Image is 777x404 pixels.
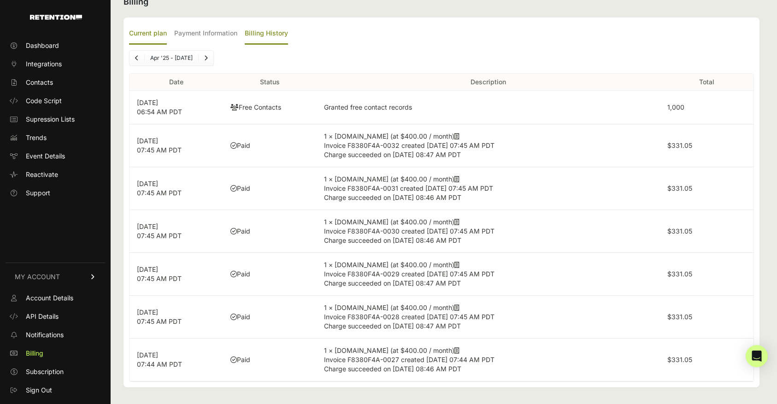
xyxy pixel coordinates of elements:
label: Billing History [245,23,288,45]
th: Status [223,74,317,91]
span: Subscription [26,367,64,376]
label: $331.05 [667,356,692,363]
span: Invoice F8380F4A-0032 created [DATE] 07:45 AM PDT [324,141,494,149]
td: 1 × [DOMAIN_NAME] (at $400.00 / month) [317,296,660,339]
td: 1 × [DOMAIN_NAME] (at $400.00 / month) [317,253,660,296]
label: $331.05 [667,184,692,192]
label: Payment Information [174,23,237,45]
a: Notifications [6,328,105,342]
a: Dashboard [6,38,105,53]
span: Notifications [26,330,64,340]
a: Sign Out [6,383,105,398]
p: [DATE] 07:45 AM PDT [137,179,216,198]
td: 1 × [DOMAIN_NAME] (at $400.00 / month) [317,210,660,253]
a: Support [6,186,105,200]
td: Granted free contact records [317,91,660,124]
td: 1 × [DOMAIN_NAME] (at $400.00 / month) [317,339,660,381]
a: Supression Lists [6,112,105,127]
span: Charge succeeded on [DATE] 08:46 AM PDT [324,193,461,201]
span: Event Details [26,152,65,161]
p: [DATE] 07:45 AM PDT [137,222,216,240]
a: Account Details [6,291,105,305]
span: Support [26,188,50,198]
a: Event Details [6,149,105,164]
td: Paid [223,296,317,339]
span: Invoice F8380F4A-0031 created [DATE] 07:45 AM PDT [324,184,493,192]
a: API Details [6,309,105,324]
span: Charge succeeded on [DATE] 08:46 AM PDT [324,236,461,244]
span: Billing [26,349,43,358]
span: Invoice F8380F4A-0028 created [DATE] 07:45 AM PDT [324,313,494,321]
th: Total [660,74,753,91]
th: Date [129,74,223,91]
th: Description [317,74,660,91]
span: Trends [26,133,47,142]
img: Retention.com [30,15,82,20]
a: Subscription [6,364,105,379]
label: $331.05 [667,270,692,278]
label: 1,000 [667,103,684,111]
span: Charge succeeded on [DATE] 08:47 AM PDT [324,151,461,158]
a: Integrations [6,57,105,71]
span: Sign Out [26,386,52,395]
p: [DATE] 07:45 AM PDT [137,308,216,326]
span: Supression Lists [26,115,75,124]
span: Code Script [26,96,62,105]
span: Invoice F8380F4A-0027 created [DATE] 07:44 AM PDT [324,356,494,363]
span: Invoice F8380F4A-0030 created [DATE] 07:45 AM PDT [324,227,494,235]
td: Paid [223,253,317,296]
td: Paid [223,167,317,210]
a: MY ACCOUNT [6,263,105,291]
label: $331.05 [667,227,692,235]
p: [DATE] 07:45 AM PDT [137,136,216,155]
span: API Details [26,312,59,321]
td: 1 × [DOMAIN_NAME] (at $400.00 / month) [317,124,660,167]
span: Dashboard [26,41,59,50]
a: Trends [6,130,105,145]
span: Charge succeeded on [DATE] 08:46 AM PDT [324,365,461,373]
span: MY ACCOUNT [15,272,60,281]
span: Reactivate [26,170,58,179]
p: [DATE] 06:54 AM PDT [137,98,216,117]
label: $331.05 [667,313,692,321]
a: Billing [6,346,105,361]
a: Code Script [6,94,105,108]
a: Next [199,51,213,65]
a: Previous [129,51,144,65]
label: Current plan [129,23,167,45]
span: Invoice F8380F4A-0029 created [DATE] 07:45 AM PDT [324,270,494,278]
a: Reactivate [6,167,105,182]
a: Contacts [6,75,105,90]
span: Integrations [26,59,62,69]
span: Contacts [26,78,53,87]
span: Account Details [26,293,73,303]
td: Free Contacts [223,91,317,124]
label: $331.05 [667,141,692,149]
div: Open Intercom Messenger [746,345,768,367]
td: Paid [223,124,317,167]
span: Charge succeeded on [DATE] 08:47 AM PDT [324,322,461,330]
td: Paid [223,210,317,253]
li: Apr '25 - [DATE] [144,54,198,62]
td: 1 × [DOMAIN_NAME] (at $400.00 / month) [317,167,660,210]
td: Paid [223,339,317,381]
p: [DATE] 07:45 AM PDT [137,265,216,283]
p: [DATE] 07:44 AM PDT [137,351,216,369]
span: Charge succeeded on [DATE] 08:47 AM PDT [324,279,461,287]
